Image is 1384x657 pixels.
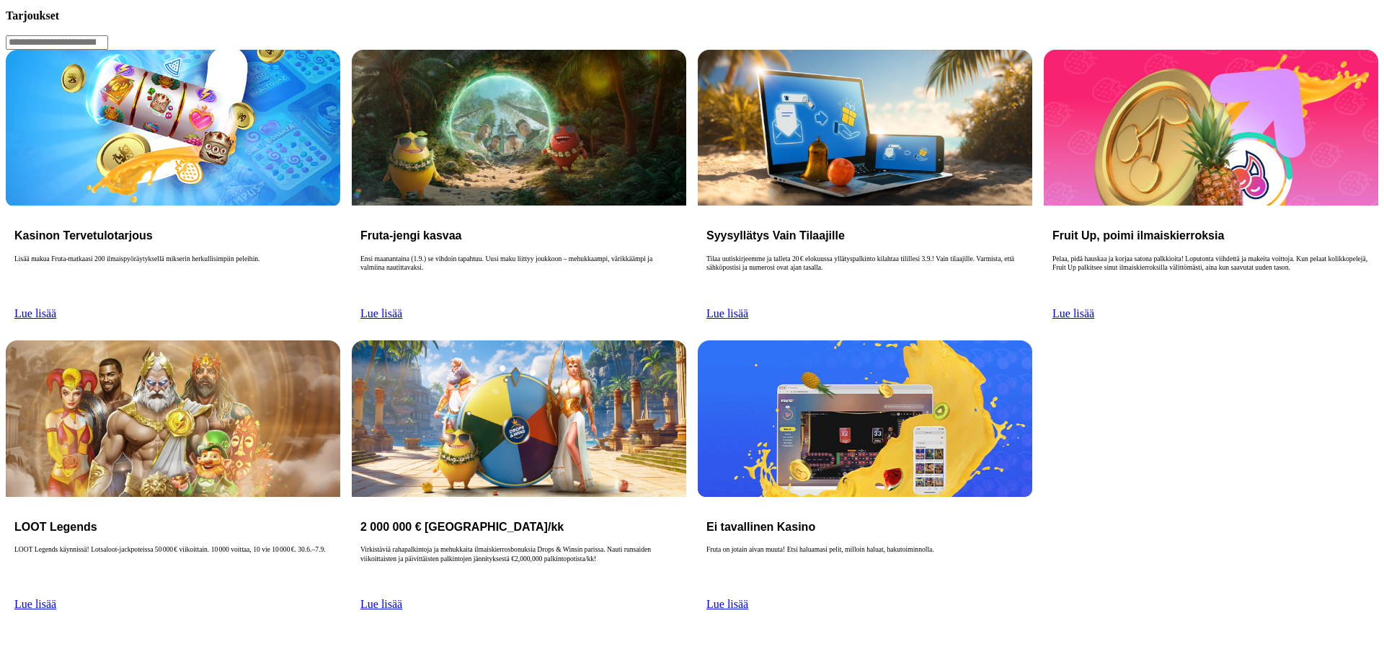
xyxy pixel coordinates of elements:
p: LOOT Legends käynnissä! Lotsaloot‑jackpoteissa 50 000 € viikoittain. 10 000 voittaa, 10 vie 10 00... [14,545,332,591]
img: LOOT Legends [6,340,340,496]
input: Search [6,35,108,50]
p: Tilaa uutiskirjeemme ja talleta 20 € elokuussa yllätyspalkinto kilahtaa tilillesi 3.9.! Vain tila... [706,255,1024,301]
a: Lue lisää [360,598,402,610]
p: Ensi maanantaina (1.9.) se vihdoin tapahtuu. Uusi maku liittyy joukkoon – mehukkaampi, värikkäämp... [360,255,678,301]
h3: LOOT Legends [14,520,332,534]
h3: Syysyllätys Vain Tilaajille [706,229,1024,242]
h3: 2 000 000 € [GEOGRAPHIC_DATA]/kk [360,520,678,534]
p: Lisää makua Fruta-matkaasi 200 ilmaispyöräytyksellä mikserin herkullisimpiin peleihin. [14,255,332,301]
h3: Fruta-jengi kasvaa [360,229,678,242]
img: Fruta-jengi kasvaa [352,50,686,206]
p: Virkistäviä rahapalkintoja ja mehukkaita ilmaiskierrosbonuksia Drops & Winsin parissa. Nauti runs... [360,545,678,591]
img: Kasinon Tervetulotarjous [6,50,340,206]
a: Lue lisää [706,307,748,319]
h3: Tarjoukset [6,9,1378,22]
img: Syysyllätys Vain Tilaajille [698,50,1032,206]
a: Lue lisää [360,307,402,319]
a: Lue lisää [706,598,748,610]
a: Lue lisää [1052,307,1094,319]
img: 2 000 000 € Palkintopotti/kk [352,340,686,496]
a: Lue lisää [14,307,56,319]
img: Ei tavallinen Kasino [698,340,1032,496]
p: Fruta on jotain aivan muuta! Etsi haluamasi pelit, milloin haluat, hakutoiminnolla. [706,545,1024,591]
a: Lue lisää [14,598,56,610]
h3: Kasinon Tervetulotarjous [14,229,332,242]
h3: Ei tavallinen Kasino [706,520,1024,534]
h3: Fruit Up, poimi ilmaiskierroksia [1052,229,1370,242]
p: Pelaa, pidä hauskaa ja korjaa satona palkkioita! Loputonta viihdettä ja makeita voittoja. Kun pel... [1052,255,1370,301]
img: Fruit Up, poimi ilmaiskierroksia [1044,50,1378,206]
